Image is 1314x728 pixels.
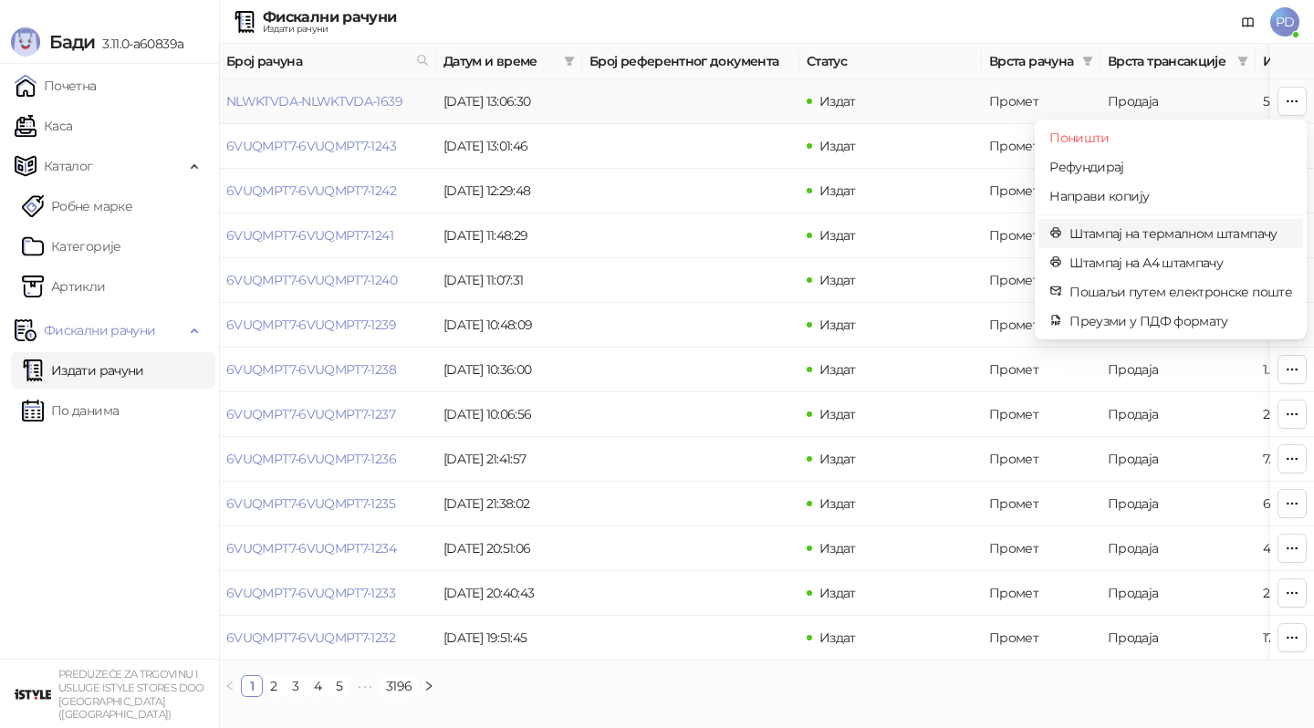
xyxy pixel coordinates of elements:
span: left [224,681,235,692]
span: Врста трансакције [1108,51,1230,71]
a: 6VUQMPT7-6VUQMPT7-1233 [226,585,395,601]
span: Штампај на термалном штампачу [1069,224,1292,244]
a: 1 [242,676,262,696]
span: ••• [350,675,380,697]
td: Промет [982,348,1100,392]
td: Продаја [1100,392,1256,437]
button: right [418,675,440,697]
td: Продаја [1100,348,1256,392]
a: 3 [286,676,306,696]
span: Број рачуна [226,51,409,71]
td: Промет [982,169,1100,213]
span: filter [1237,56,1248,67]
span: Издат [819,272,856,288]
li: 2 [263,675,285,697]
td: 6VUQMPT7-6VUQMPT7-1233 [219,571,436,616]
span: Датум и време [443,51,557,71]
span: Направи копију [1049,186,1292,206]
li: 5 [328,675,350,697]
td: Продаја [1100,616,1256,660]
span: Преузми у ПДФ формату [1069,311,1292,331]
a: 6VUQMPT7-6VUQMPT7-1240 [226,272,397,288]
td: 6VUQMPT7-6VUQMPT7-1234 [219,526,436,571]
a: Робне марке [22,188,132,224]
span: Издат [819,406,856,422]
td: [DATE] 21:38:02 [436,482,582,526]
td: Промет [982,124,1100,169]
td: Промет [982,571,1100,616]
span: Бади [49,31,95,53]
td: 6VUQMPT7-6VUQMPT7-1232 [219,616,436,660]
td: 6VUQMPT7-6VUQMPT7-1237 [219,392,436,437]
td: NLWKTVDA-NLWKTVDA-1639 [219,79,436,124]
span: Издат [819,361,856,378]
span: Поништи [1049,128,1292,148]
span: Рефундирај [1049,157,1292,177]
td: 6VUQMPT7-6VUQMPT7-1241 [219,213,436,258]
span: right [423,681,434,692]
td: Промет [982,258,1100,303]
td: 6VUQMPT7-6VUQMPT7-1236 [219,437,436,482]
td: Промет [982,437,1100,482]
span: Издат [819,317,856,333]
td: [DATE] 10:36:00 [436,348,582,392]
td: Продаја [1100,482,1256,526]
td: [DATE] 10:48:09 [436,303,582,348]
th: Врста трансакције [1100,44,1256,79]
td: [DATE] 10:06:56 [436,392,582,437]
span: Издат [819,629,856,646]
span: filter [564,56,575,67]
small: PREDUZEĆE ZA TRGOVINU I USLUGE ISTYLE STORES DOO [GEOGRAPHIC_DATA] ([GEOGRAPHIC_DATA]) [58,668,204,721]
span: filter [1082,56,1093,67]
img: Logo [11,27,40,57]
span: Пошаљи путем електронске поште [1069,282,1292,302]
div: Издати рачуни [263,25,396,34]
li: Следећих 5 Страна [350,675,380,697]
span: Врста рачуна [989,51,1075,71]
a: 2 [264,676,284,696]
li: 4 [307,675,328,697]
td: [DATE] 20:51:06 [436,526,582,571]
a: Документација [1234,7,1263,36]
th: Врста рачуна [982,44,1100,79]
td: 6VUQMPT7-6VUQMPT7-1238 [219,348,436,392]
th: Број рачуна [219,44,436,79]
th: Статус [799,44,982,79]
a: ArtikliАртикли [22,268,106,305]
a: 3196 [381,676,417,696]
a: 6VUQMPT7-6VUQMPT7-1242 [226,182,396,199]
a: 6VUQMPT7-6VUQMPT7-1243 [226,138,396,154]
td: Промет [982,526,1100,571]
td: Продаја [1100,526,1256,571]
td: 6VUQMPT7-6VUQMPT7-1243 [219,124,436,169]
td: 6VUQMPT7-6VUQMPT7-1242 [219,169,436,213]
li: 1 [241,675,263,697]
td: Промет [982,213,1100,258]
span: Каталог [44,148,93,184]
span: Издат [819,585,856,601]
button: left [219,675,241,697]
span: 3.11.0-a60839a [95,36,183,52]
td: Промет [982,79,1100,124]
li: Претходна страна [219,675,241,697]
a: 6VUQMPT7-6VUQMPT7-1237 [226,406,395,422]
td: 6VUQMPT7-6VUQMPT7-1239 [219,303,436,348]
span: filter [1234,47,1252,75]
div: Фискални рачуни [263,10,396,25]
span: Издат [819,182,856,199]
li: 3 [285,675,307,697]
a: По данима [22,392,119,429]
span: Штампај на А4 штампачу [1069,253,1292,273]
td: Промет [982,616,1100,660]
span: filter [1079,47,1097,75]
span: Фискални рачуни [44,312,155,348]
td: Продаја [1100,437,1256,482]
span: PD [1270,7,1299,36]
a: 6VUQMPT7-6VUQMPT7-1241 [226,227,393,244]
a: Категорије [22,228,121,265]
td: [DATE] 13:01:46 [436,124,582,169]
a: Издати рачуни [22,352,144,389]
td: Продаја [1100,571,1256,616]
span: Издат [819,540,856,556]
a: 6VUQMPT7-6VUQMPT7-1239 [226,317,396,333]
